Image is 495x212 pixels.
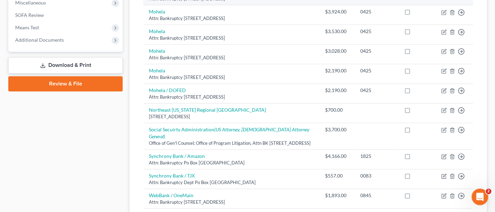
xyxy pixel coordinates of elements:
img: Profile image for Lindsey [74,11,88,25]
div: $3,530.00 [325,28,349,35]
img: Profile image for James [100,11,114,25]
div: 0425 [360,48,393,54]
div: Attn: Bankruptcy [STREET_ADDRESS] [149,35,314,41]
a: Mohela [149,48,165,54]
p: How can we help? [14,61,124,72]
div: 0425 [360,87,393,94]
button: Help [92,149,138,176]
a: Review & File [8,76,123,91]
span: Search for help [14,117,56,124]
a: SOFA Review [10,9,123,21]
a: Mohela [149,68,165,73]
div: 0425 [360,28,393,35]
div: Attn: Bankruptcy Po Box [GEOGRAPHIC_DATA] [149,160,314,166]
a: Mohela / DOFED [149,87,186,93]
div: Office of Gen'l Counsel; Office of Program Litigation, Attn BK [STREET_ADDRESS] [149,140,314,147]
span: Means Test [15,24,39,30]
button: Messages [46,149,92,176]
div: 1825 [360,153,393,160]
span: SOFA Review [15,12,44,18]
img: Profile image for Emma [87,11,101,25]
div: Attn: Bankruptcy [STREET_ADDRESS] [149,74,314,81]
div: Statement of Financial Affairs - Payments Made in the Last 90 days [14,133,116,148]
span: Messages [57,166,81,171]
div: Send us a messageWe typically reply in a few hours [7,81,131,107]
div: Attn: Bankruptcy Dept Po Box [GEOGRAPHIC_DATA] [149,179,314,186]
i: (US Attorney, [DEMOGRAPHIC_DATA] Attorney General) [149,127,310,139]
div: Attn: Bankruptcy [STREET_ADDRESS] [149,54,314,61]
a: Synchrony Bank / TJX [149,173,195,179]
div: $700.00 [325,107,349,113]
img: logo [14,15,60,22]
div: $3,028.00 [325,48,349,54]
a: Northeast [US_STATE] Regional [GEOGRAPHIC_DATA] [149,107,266,113]
div: [STREET_ADDRESS] [149,113,314,120]
div: $3,700.00 [325,126,349,133]
div: Attn: Bankruptcy [STREET_ADDRESS] [149,199,314,205]
a: Mohela [149,9,165,14]
div: $2,190.00 [325,67,349,74]
div: 0425 [360,67,393,74]
span: Help [110,166,121,171]
div: $2,190.00 [325,87,349,94]
span: 2 [486,189,491,194]
a: WebBank / OneMain [149,192,193,198]
div: We typically reply in a few hours [14,94,115,101]
div: Attn: Bankruptcy [STREET_ADDRESS] [149,94,314,100]
div: $3,924.00 [325,8,349,15]
div: 0845 [360,192,393,199]
span: Additional Documents [15,37,64,43]
iframe: Intercom live chat [472,189,488,205]
p: Hi there! [14,49,124,61]
div: $557.00 [325,172,349,179]
span: Home [15,166,31,171]
a: Mohela [149,28,165,34]
div: Statement of Financial Affairs - Payments Made in the Last 90 days [10,130,128,150]
a: Download & Print [8,57,123,73]
div: Send us a message [14,87,115,94]
div: $4,166.00 [325,153,349,160]
div: $1,893.00 [325,192,349,199]
a: Synchrony Bank / Amazon [149,153,205,159]
div: Close [119,11,131,23]
div: Attn: Bankruptcy [STREET_ADDRESS] [149,15,314,22]
button: Search for help [10,114,128,128]
div: 0425 [360,8,393,15]
div: 0083 [360,172,393,179]
a: Social Secuirty Administration(US Attorney, [DEMOGRAPHIC_DATA] Attorney General) [149,127,310,139]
